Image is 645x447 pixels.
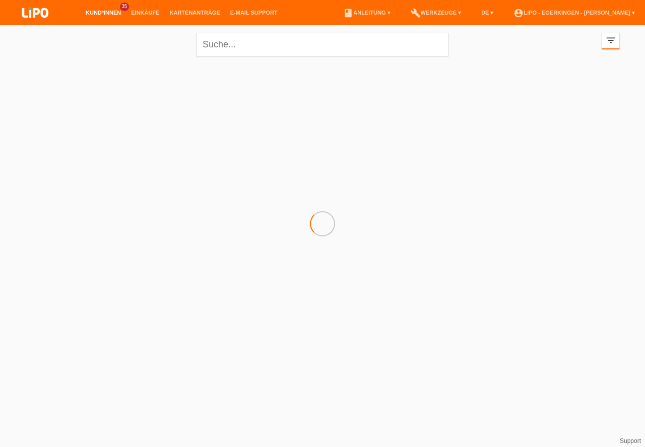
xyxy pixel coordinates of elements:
a: DE ▾ [476,10,498,16]
a: account_circleLIPO - Egerkingen - [PERSON_NAME] ▾ [508,10,640,16]
a: E-Mail Support [225,10,283,16]
a: bookAnleitung ▾ [338,10,395,16]
a: Support [620,437,641,444]
a: LIPO pay [10,21,60,28]
a: buildWerkzeuge ▾ [406,10,467,16]
i: account_circle [513,8,524,18]
a: Kartenanträge [165,10,225,16]
i: book [343,8,353,18]
span: 35 [120,3,129,11]
a: Einkäufe [126,10,164,16]
a: Kund*innen [81,10,126,16]
i: build [411,8,421,18]
i: filter_list [605,35,616,46]
input: Suche... [197,33,448,56]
